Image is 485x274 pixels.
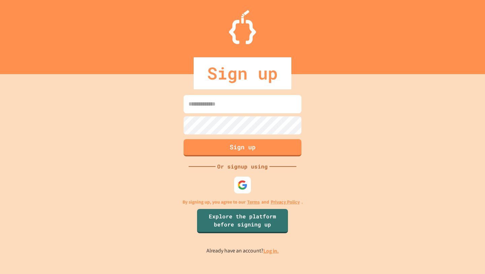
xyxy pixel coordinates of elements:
div: Or signup using [216,162,269,171]
button: Sign up [184,139,301,156]
p: Already have an account? [206,247,279,255]
a: Privacy Policy [271,199,300,206]
img: Logo.svg [229,10,256,44]
div: Sign up [194,57,291,89]
a: Explore the platform before signing up [197,209,288,233]
a: Log in. [263,247,279,254]
a: Terms [247,199,260,206]
p: By signing up, you agree to our and . [183,199,303,206]
img: google-icon.svg [237,180,248,190]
